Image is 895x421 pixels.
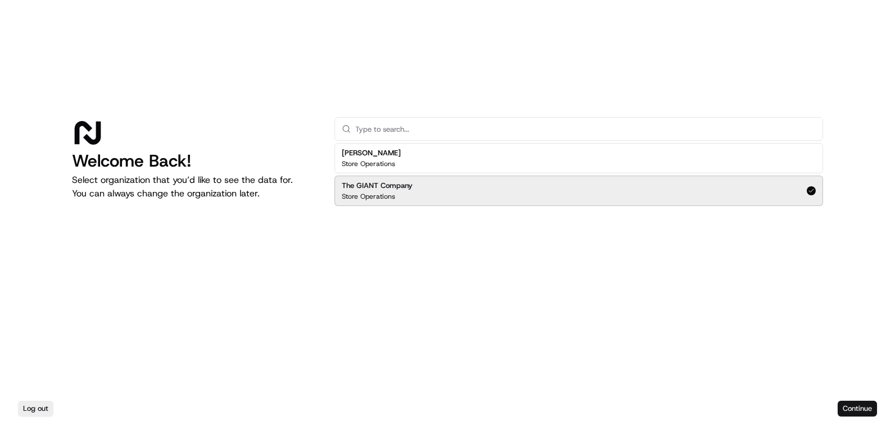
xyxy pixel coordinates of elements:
h2: The GIANT Company [342,181,413,191]
button: Continue [838,401,877,416]
input: Type to search... [355,118,816,140]
div: Suggestions [335,141,823,208]
p: Store Operations [342,159,395,168]
h2: [PERSON_NAME] [342,148,401,158]
p: Store Operations [342,192,395,201]
button: Log out [18,401,53,416]
p: Select organization that you’d like to see the data for. You can always change the organization l... [72,173,317,200]
h1: Welcome Back! [72,151,317,171]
